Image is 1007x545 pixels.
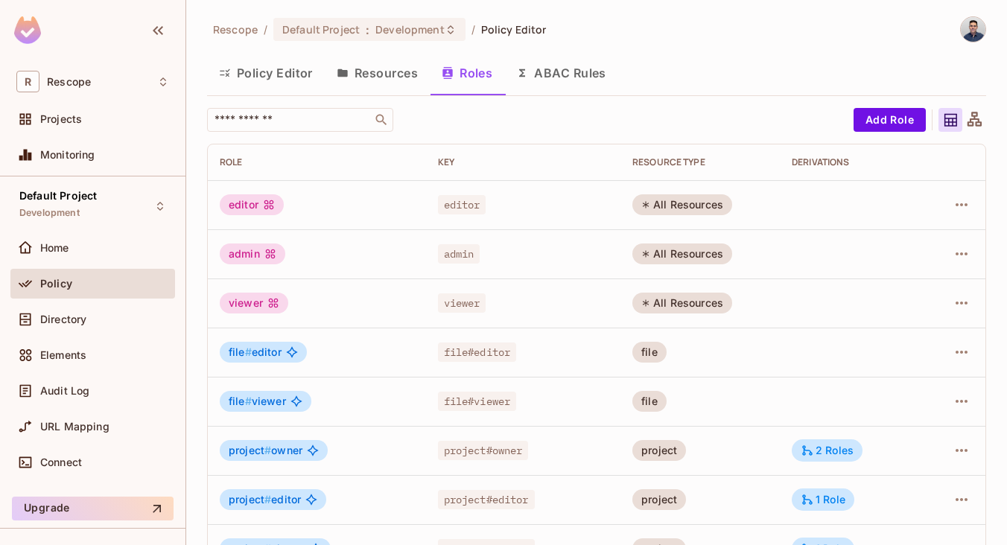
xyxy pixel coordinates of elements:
[438,244,480,264] span: admin
[19,207,80,219] span: Development
[213,22,258,36] span: the active workspace
[14,16,41,44] img: SReyMgAAAABJRU5ErkJggg==
[264,444,271,456] span: #
[40,113,82,125] span: Projects
[801,493,845,506] div: 1 Role
[632,391,667,412] div: file
[365,24,370,36] span: :
[632,293,732,313] div: All Resources
[47,76,91,88] span: Workspace: Rescope
[282,22,360,36] span: Default Project
[632,342,667,363] div: file
[961,17,985,42] img: Allan Carvalho
[438,293,486,313] span: viewer
[220,293,288,313] div: viewer
[207,54,325,92] button: Policy Editor
[229,493,271,506] span: project
[40,313,86,325] span: Directory
[16,71,39,92] span: R
[245,345,252,358] span: #
[229,395,252,407] span: file
[438,441,529,460] span: project#owner
[438,392,517,411] span: file#viewer
[40,421,109,433] span: URL Mapping
[220,156,414,168] div: Role
[40,385,89,397] span: Audit Log
[12,497,174,520] button: Upgrade
[375,22,444,36] span: Development
[245,395,252,407] span: #
[632,194,732,215] div: All Resources
[854,108,926,132] button: Add Role
[264,22,267,36] li: /
[229,444,271,456] span: project
[632,440,686,461] div: project
[40,349,86,361] span: Elements
[19,190,97,202] span: Default Project
[438,195,486,214] span: editor
[481,22,547,36] span: Policy Editor
[220,194,284,215] div: editor
[504,54,618,92] button: ABAC Rules
[229,345,252,358] span: file
[632,243,732,264] div: All Resources
[220,243,285,264] div: admin
[438,156,609,168] div: Key
[801,444,854,457] div: 2 Roles
[40,278,72,290] span: Policy
[40,456,82,468] span: Connect
[229,395,286,407] span: viewer
[229,444,302,456] span: owner
[438,342,517,362] span: file#editor
[229,346,282,358] span: editor
[229,494,301,506] span: editor
[792,156,912,168] div: Derivations
[430,54,504,92] button: Roles
[471,22,475,36] li: /
[40,242,69,254] span: Home
[264,493,271,506] span: #
[40,149,95,161] span: Monitoring
[632,489,686,510] div: project
[632,156,768,168] div: RESOURCE TYPE
[325,54,430,92] button: Resources
[438,490,535,509] span: project#editor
